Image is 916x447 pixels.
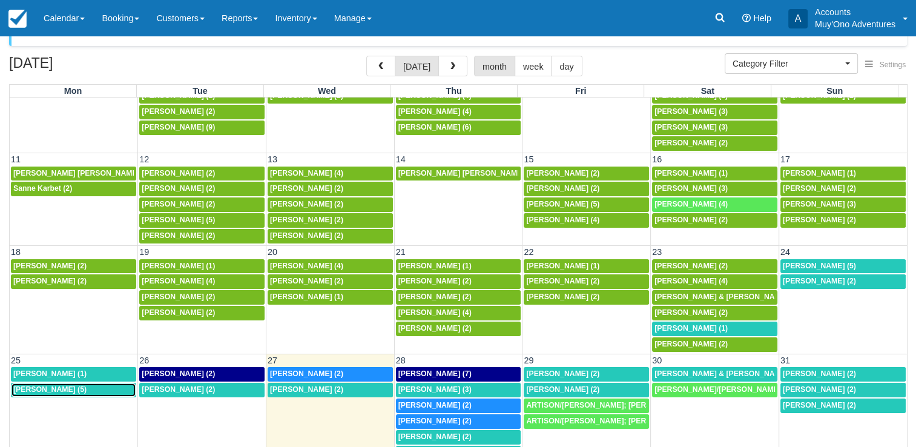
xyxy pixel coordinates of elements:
[142,169,215,177] span: [PERSON_NAME] (2)
[268,213,393,228] a: [PERSON_NAME] (2)
[651,154,663,164] span: 16
[139,121,265,135] a: [PERSON_NAME] (9)
[11,274,136,289] a: [PERSON_NAME] (2)
[398,385,472,394] span: [PERSON_NAME] (3)
[142,231,215,240] span: [PERSON_NAME] (2)
[526,216,599,224] span: [PERSON_NAME] (4)
[396,414,521,429] a: [PERSON_NAME] (2)
[13,262,87,270] span: [PERSON_NAME] (2)
[398,262,472,270] span: [PERSON_NAME] (1)
[652,136,777,151] a: [PERSON_NAME] (2)
[783,385,856,394] span: [PERSON_NAME] (2)
[142,293,215,301] span: [PERSON_NAME] (2)
[395,247,407,257] span: 21
[396,430,521,445] a: [PERSON_NAME] (2)
[783,216,856,224] span: [PERSON_NAME] (2)
[268,367,393,382] a: [PERSON_NAME] (2)
[652,383,777,397] a: [PERSON_NAME]/[PERSON_NAME]/[PERSON_NAME] (2)
[780,367,906,382] a: [PERSON_NAME] (2)
[396,322,521,336] a: [PERSON_NAME] (2)
[780,274,906,289] a: [PERSON_NAME] (2)
[526,184,599,193] span: [PERSON_NAME] (2)
[268,259,393,274] a: [PERSON_NAME] (4)
[396,121,521,135] a: [PERSON_NAME] (6)
[783,262,856,270] span: [PERSON_NAME] (5)
[654,293,799,301] span: [PERSON_NAME] & [PERSON_NAME] (3)
[652,167,777,181] a: [PERSON_NAME] (1)
[13,385,87,394] span: [PERSON_NAME] (5)
[398,401,472,409] span: [PERSON_NAME] (2)
[815,18,895,30] p: Muy'Ono Adventures
[652,182,777,196] a: [PERSON_NAME] (3)
[11,383,136,397] a: [PERSON_NAME] (5)
[139,383,265,397] a: [PERSON_NAME] (2)
[701,86,714,96] span: Sat
[652,274,777,289] a: [PERSON_NAME] (4)
[11,367,136,382] a: [PERSON_NAME] (1)
[10,247,22,257] span: 18
[268,182,393,196] a: [PERSON_NAME] (2)
[139,213,265,228] a: [PERSON_NAME] (5)
[138,154,150,164] span: 12
[654,123,728,131] span: [PERSON_NAME] (3)
[142,216,215,224] span: [PERSON_NAME] (5)
[398,293,472,301] span: [PERSON_NAME] (2)
[270,293,343,301] span: [PERSON_NAME] (1)
[788,9,808,28] div: A
[139,182,265,196] a: [PERSON_NAME] (2)
[270,369,343,378] span: [PERSON_NAME] (2)
[142,369,215,378] span: [PERSON_NAME] (2)
[654,277,728,285] span: [PERSON_NAME] (4)
[142,277,215,285] span: [PERSON_NAME] (4)
[11,182,136,196] a: Sanne Karbet (2)
[64,86,82,96] span: Mon
[522,154,535,164] span: 15
[783,277,856,285] span: [PERSON_NAME] (2)
[526,385,599,394] span: [PERSON_NAME] (2)
[654,262,728,270] span: [PERSON_NAME] (2)
[395,56,439,76] button: [DATE]
[268,290,393,305] a: [PERSON_NAME] (1)
[10,356,22,365] span: 25
[268,229,393,243] a: [PERSON_NAME] (2)
[780,197,906,212] a: [PERSON_NAME] (3)
[524,259,649,274] a: [PERSON_NAME] (1)
[474,56,515,76] button: month
[446,86,461,96] span: Thu
[526,262,599,270] span: [PERSON_NAME] (1)
[139,274,265,289] a: [PERSON_NAME] (4)
[652,306,777,320] a: [PERSON_NAME] (2)
[526,293,599,301] span: [PERSON_NAME] (2)
[524,182,649,196] a: [PERSON_NAME] (2)
[139,167,265,181] a: [PERSON_NAME] (2)
[654,169,728,177] span: [PERSON_NAME] (1)
[524,383,649,397] a: [PERSON_NAME] (2)
[395,356,407,365] span: 28
[654,308,728,317] span: [PERSON_NAME] (2)
[780,213,906,228] a: [PERSON_NAME] (2)
[142,308,215,317] span: [PERSON_NAME] (2)
[398,324,472,333] span: [PERSON_NAME] (2)
[524,290,649,305] a: [PERSON_NAME] (2)
[522,247,535,257] span: 22
[396,367,521,382] a: [PERSON_NAME] (7)
[780,167,906,181] a: [PERSON_NAME] (1)
[266,247,278,257] span: 20
[652,213,777,228] a: [PERSON_NAME] (2)
[522,356,535,365] span: 29
[725,53,858,74] button: Category Filter
[396,105,521,119] a: [PERSON_NAME] (4)
[139,367,265,382] a: [PERSON_NAME] (2)
[398,432,472,441] span: [PERSON_NAME] (2)
[268,167,393,181] a: [PERSON_NAME] (4)
[526,169,599,177] span: [PERSON_NAME] (2)
[396,383,521,397] a: [PERSON_NAME] (3)
[652,290,777,305] a: [PERSON_NAME] & [PERSON_NAME] (3)
[526,369,599,378] span: [PERSON_NAME] (2)
[779,356,791,365] span: 31
[526,200,599,208] span: [PERSON_NAME] (5)
[515,56,552,76] button: week
[142,385,215,394] span: [PERSON_NAME] (2)
[880,61,906,69] span: Settings
[524,213,649,228] a: [PERSON_NAME] (4)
